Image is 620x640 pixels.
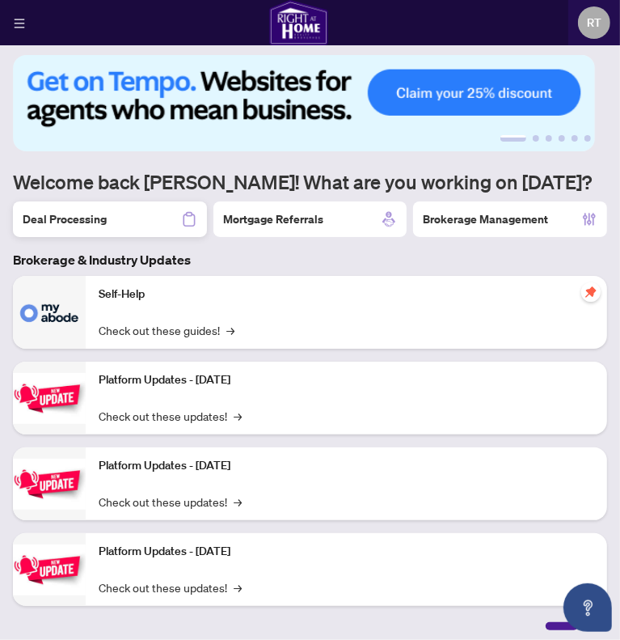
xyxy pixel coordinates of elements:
img: Slide 0 [13,55,595,151]
h2: Deal Processing [23,211,107,227]
button: 5 [571,135,578,142]
h3: Brokerage & Industry Updates [13,250,607,269]
a: Check out these guides!→ [99,321,234,339]
img: Platform Updates - June 23, 2025 [13,545,86,595]
img: Platform Updates - July 21, 2025 [13,373,86,424]
a: Check out these updates!→ [99,493,242,511]
span: → [234,407,242,425]
span: → [234,493,242,511]
img: Self-Help [13,276,86,349]
button: 6 [584,135,591,142]
button: 4 [559,135,565,142]
button: 1 [500,135,526,142]
a: Check out these updates!→ [99,579,242,596]
h1: Welcome back [PERSON_NAME]! What are you working on [DATE]? [13,169,607,195]
button: 2 [533,135,539,142]
span: RT [587,14,601,32]
p: Platform Updates - [DATE] [99,457,594,475]
h2: Brokerage Management [423,211,548,227]
a: Check out these updates!→ [99,407,242,425]
img: Platform Updates - July 8, 2025 [13,459,86,510]
button: 3 [546,135,552,142]
h2: Mortgage Referrals [223,211,323,227]
button: Open asap [563,583,612,632]
span: pushpin [581,282,601,302]
p: Self-Help [99,286,594,303]
span: → [234,579,242,596]
span: menu [14,18,25,29]
span: → [226,321,234,339]
p: Platform Updates - [DATE] [99,371,594,389]
p: Platform Updates - [DATE] [99,543,594,561]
